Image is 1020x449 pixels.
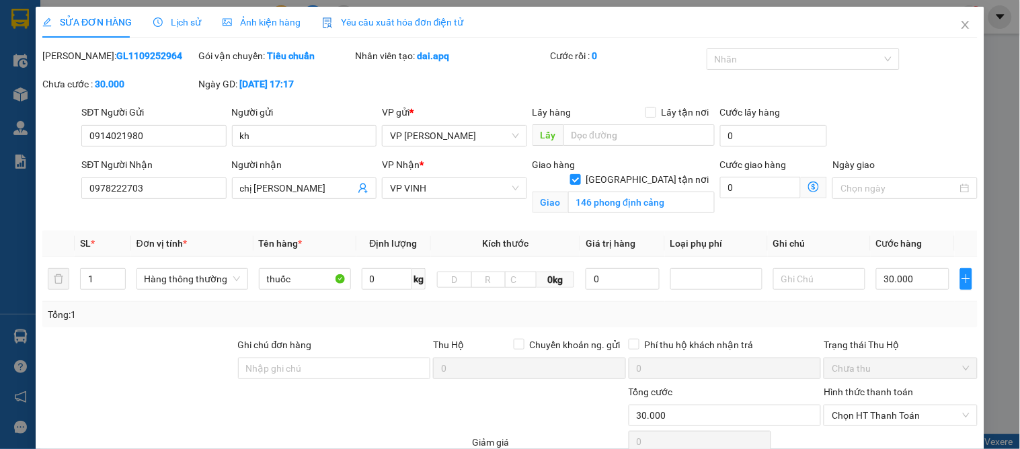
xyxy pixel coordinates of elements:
[136,238,187,249] span: Đơn vị tính
[153,17,163,27] span: clock-circle
[639,337,759,352] span: Phí thu hộ khách nhận trả
[960,268,972,290] button: plus
[59,11,156,54] strong: CHUYỂN PHÁT NHANH AN PHÚ QUÝ
[876,238,923,249] span: Cước hàng
[145,269,240,289] span: Hàng thông thường
[81,105,226,120] div: SĐT Người Gửi
[524,337,626,352] span: Chuyển khoản ng. gửi
[358,183,368,194] span: user-add
[417,50,449,61] b: dai.apq
[832,358,969,378] span: Chưa thu
[199,77,352,91] div: Ngày GD:
[199,48,352,63] div: Gói vận chuyển:
[533,124,563,146] span: Lấy
[563,124,715,146] input: Dọc đường
[629,386,673,397] span: Tổng cước
[483,238,529,249] span: Kích thước
[433,339,464,350] span: Thu Hộ
[7,40,46,107] img: logo
[840,181,957,196] input: Ngày giao
[592,50,598,61] b: 0
[42,77,196,91] div: Chưa cước :
[80,238,91,249] span: SL
[153,17,201,28] span: Lịch sử
[169,73,249,87] span: GL1109252945
[412,268,426,290] span: kg
[370,238,418,249] span: Định lượng
[961,274,972,284] span: plus
[232,105,377,120] div: Người gửi
[48,307,395,322] div: Tổng: 1
[768,231,871,257] th: Ghi chú
[259,268,351,290] input: VD: Bàn, Ghế
[390,178,518,198] span: VP VINH
[656,105,715,120] span: Lấy tận nơi
[808,181,819,192] span: dollar-circle
[537,272,575,288] span: 0kg
[42,48,196,63] div: [PERSON_NAME]:
[568,192,715,213] input: Giao tận nơi
[720,125,828,147] input: Cước lấy hàng
[437,272,472,288] input: D
[824,337,977,352] div: Trạng thái Thu Hộ
[586,238,635,249] span: Giá trị hàng
[505,272,536,288] input: C
[232,157,377,172] div: Người nhận
[322,17,333,28] img: icon
[240,79,295,89] b: [DATE] 17:17
[551,48,704,63] div: Cước rồi :
[471,272,506,288] input: R
[533,107,572,118] span: Lấy hàng
[95,79,124,89] b: 30.000
[54,95,163,110] strong: PHIẾU GỬI HÀNG
[52,57,162,92] span: [GEOGRAPHIC_DATA], [GEOGRAPHIC_DATA] ↔ [GEOGRAPHIC_DATA]
[322,17,464,28] span: Yêu cầu xuất hóa đơn điện tử
[238,339,312,350] label: Ghi chú đơn hàng
[42,17,132,28] span: SỬA ĐƠN HÀNG
[720,159,787,170] label: Cước giao hàng
[832,159,875,170] label: Ngày giao
[116,50,182,61] b: GL1109252964
[824,386,913,397] label: Hình thức thanh toán
[720,107,781,118] label: Cước lấy hàng
[223,17,232,27] span: picture
[259,238,303,249] span: Tên hàng
[355,48,548,63] div: Nhân viên tạo:
[773,268,865,290] input: Ghi Chú
[947,7,984,44] button: Close
[390,126,518,146] span: VP GIA LÂM
[382,105,526,120] div: VP gửi
[238,358,431,379] input: Ghi chú đơn hàng
[42,17,52,27] span: edit
[268,50,315,61] b: Tiêu chuẩn
[48,268,69,290] button: delete
[581,172,715,187] span: [GEOGRAPHIC_DATA] tận nơi
[665,231,768,257] th: Loại phụ phí
[832,405,969,425] span: Chọn HT Thanh Toán
[960,19,971,30] span: close
[533,159,576,170] span: Giao hàng
[533,192,568,213] span: Giao
[81,157,226,172] div: SĐT Người Nhận
[720,177,801,198] input: Cước giao hàng
[223,17,301,28] span: Ảnh kiện hàng
[382,159,420,170] span: VP Nhận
